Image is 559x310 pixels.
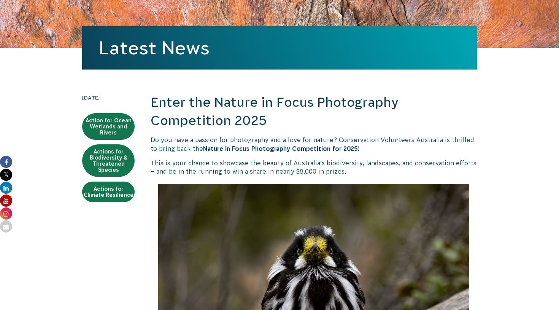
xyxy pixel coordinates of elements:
[203,145,358,152] strong: Nature in Focus Photography Competition for 2025
[151,159,477,176] p: This is your chance to showcase the beauty of Australia’s biodiversity, landscapes, and conservat...
[151,93,477,130] h2: Enter the Nature in Focus Photography Competition 2025
[82,144,135,177] a: Actions for Biodiversity & Threatened Species
[82,182,135,202] a: Actions for Climate Resilience
[99,38,210,58] a: Latest News
[151,136,477,153] p: Do you have a passion for photography and a love for nature? Conservation Volunteers Australia is...
[82,93,135,102] time: [DATE]
[82,113,135,140] a: Action for Ocean Wetlands and Rivers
